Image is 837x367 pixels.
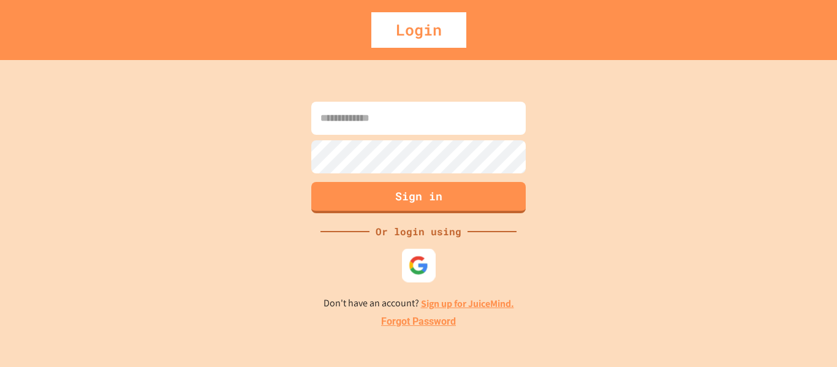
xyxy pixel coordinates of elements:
a: Forgot Password [381,314,456,329]
div: Or login using [369,224,468,239]
div: Login [371,12,466,48]
button: Sign in [311,182,526,213]
a: Sign up for JuiceMind. [421,297,514,310]
img: google-icon.svg [409,255,429,275]
p: Don't have an account? [324,296,514,311]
